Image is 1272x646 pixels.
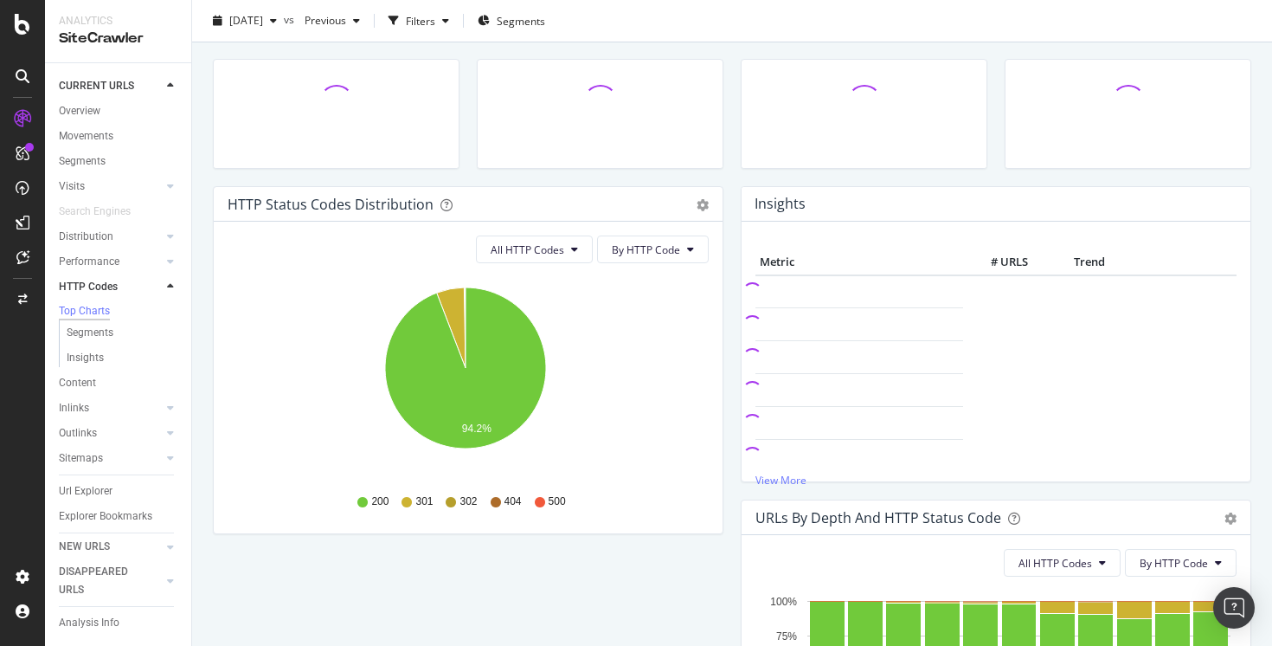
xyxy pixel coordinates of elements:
[471,7,552,35] button: Segments
[59,374,96,392] div: Content
[206,7,284,35] button: [DATE]
[67,324,179,342] a: Segments
[755,473,1237,488] a: View More
[59,228,113,246] div: Distribution
[415,494,433,509] span: 301
[298,13,346,28] span: Previous
[755,192,806,216] h4: Insights
[59,614,179,632] a: Analysis Info
[59,399,89,417] div: Inlinks
[491,242,564,257] span: All HTTP Codes
[59,77,134,95] div: CURRENT URLS
[59,538,110,556] div: NEW URLS
[612,242,680,257] span: By HTTP Code
[504,494,522,509] span: 404
[59,563,162,599] a: DISAPPEARED URLS
[371,494,389,509] span: 200
[1213,587,1255,629] div: Open Intercom Messenger
[59,14,177,29] div: Analytics
[59,507,152,526] div: Explorer Bookmarks
[59,152,106,171] div: Segments
[59,374,179,392] a: Content
[59,482,179,501] a: Url Explorer
[59,507,179,526] a: Explorer Bookmarks
[59,127,179,145] a: Movements
[497,13,545,28] span: Segments
[1004,549,1121,577] button: All HTTP Codes
[755,509,1001,526] div: URLs by Depth and HTTP Status Code
[770,596,797,608] text: 100%
[59,253,162,271] a: Performance
[229,13,263,28] span: 2025 Sep. 21st
[59,538,162,556] a: NEW URLS
[59,424,162,443] a: Outlinks
[1018,556,1092,571] span: All HTTP Codes
[228,196,434,213] div: HTTP Status Codes Distribution
[59,203,131,221] div: Search Engines
[1140,556,1208,571] span: By HTTP Code
[67,349,104,367] div: Insights
[1125,549,1237,577] button: By HTTP Code
[776,630,797,643] text: 75%
[382,7,456,35] button: Filters
[755,249,963,275] th: Metric
[59,563,146,599] div: DISAPPEARED URLS
[59,449,103,468] div: Sitemaps
[59,203,148,221] a: Search Engines
[59,178,85,196] div: Visits
[406,13,435,28] div: Filters
[59,399,162,417] a: Inlinks
[59,228,162,246] a: Distribution
[59,303,179,320] a: Top Charts
[1224,513,1237,525] div: gear
[59,178,162,196] a: Visits
[59,449,162,468] a: Sitemaps
[963,249,1032,275] th: # URLS
[59,77,162,95] a: CURRENT URLS
[59,152,179,171] a: Segments
[697,199,709,211] div: gear
[59,278,162,296] a: HTTP Codes
[59,127,113,145] div: Movements
[59,278,118,296] div: HTTP Codes
[59,424,97,443] div: Outlinks
[228,277,703,478] svg: A chart.
[67,349,179,367] a: Insights
[59,304,110,319] div: Top Charts
[462,423,491,435] text: 94.2%
[476,236,593,263] button: All HTTP Codes
[59,482,112,501] div: Url Explorer
[59,253,119,271] div: Performance
[59,102,179,120] a: Overview
[549,494,566,509] span: 500
[59,102,100,120] div: Overview
[298,7,367,35] button: Previous
[59,29,177,48] div: SiteCrawler
[459,494,477,509] span: 302
[1032,249,1146,275] th: Trend
[59,614,119,632] div: Analysis Info
[597,236,709,263] button: By HTTP Code
[284,11,298,26] span: vs
[67,324,113,342] div: Segments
